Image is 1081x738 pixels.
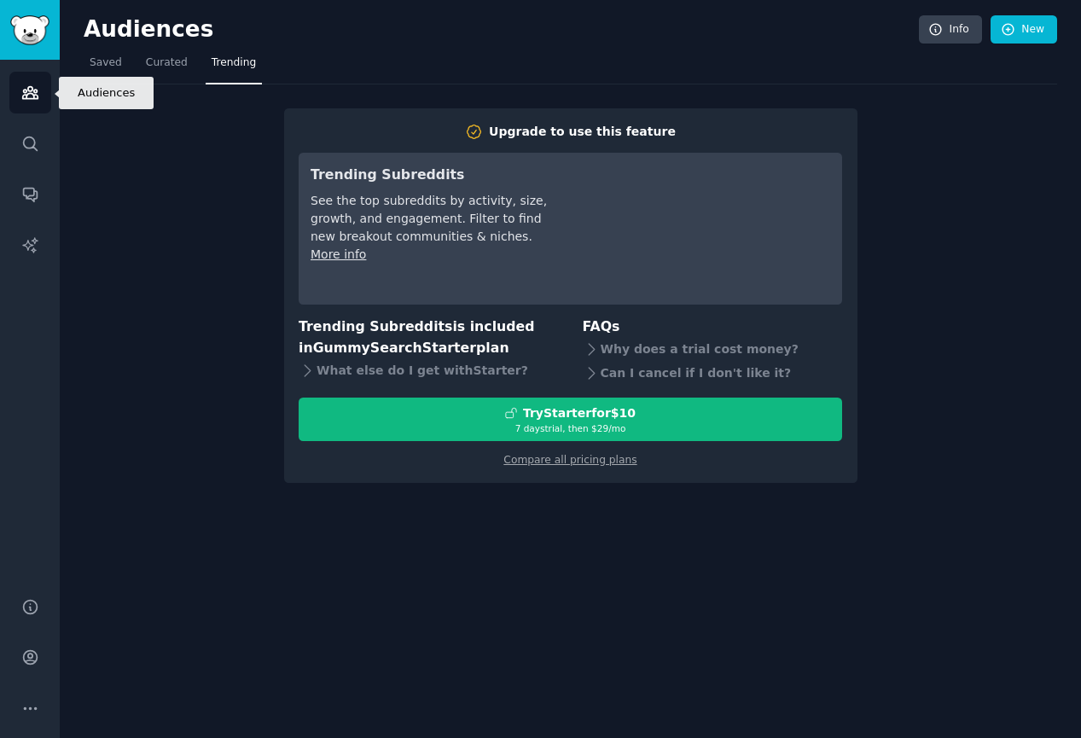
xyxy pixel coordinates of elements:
[583,362,843,386] div: Can I cancel if I don't like it?
[313,340,476,356] span: GummySearch Starter
[523,404,636,422] div: Try Starter for $10
[10,15,49,45] img: GummySearch logo
[146,55,188,71] span: Curated
[311,192,550,246] div: See the top subreddits by activity, size, growth, and engagement. Filter to find new breakout com...
[299,398,842,441] button: TryStarterfor$107 daystrial, then $29/mo
[90,55,122,71] span: Saved
[212,55,256,71] span: Trending
[206,49,262,84] a: Trending
[311,247,366,261] a: More info
[583,338,843,362] div: Why does a trial cost money?
[299,422,841,434] div: 7 days trial, then $ 29 /mo
[299,317,559,358] h3: Trending Subreddits is included in plan
[140,49,194,84] a: Curated
[489,123,676,141] div: Upgrade to use this feature
[84,16,919,44] h2: Audiences
[299,358,559,382] div: What else do I get with Starter ?
[503,454,636,466] a: Compare all pricing plans
[991,15,1057,44] a: New
[84,49,128,84] a: Saved
[574,165,830,293] iframe: YouTube video player
[583,317,843,338] h3: FAQs
[311,165,550,186] h3: Trending Subreddits
[919,15,982,44] a: Info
